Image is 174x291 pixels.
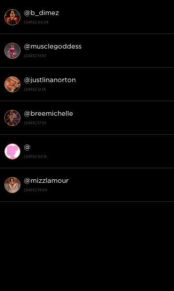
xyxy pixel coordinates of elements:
strong: [DATE] 13:57 [24,52,170,60]
img: conversation [4,43,20,59]
strong: @ b_dimez [24,9,59,16]
img: conversation [4,144,20,159]
strong: [DATE] 02:16 [24,152,170,160]
strong: @ breemichelle [24,110,73,117]
img: conversation [4,9,20,25]
strong: [DATE] 12:14 [24,85,170,93]
strong: [DATE] 19:00 [24,186,170,194]
img: conversation [4,177,20,193]
img: conversation [4,76,20,92]
strong: [DATE] 00:34 [24,18,170,26]
strong: @ mizzlamour [24,177,69,184]
strong: @ [24,143,31,151]
img: conversation [4,110,20,126]
strong: @ musclegoddess [24,42,81,50]
strong: [DATE] 17:53 [24,119,170,127]
strong: @ justlinanorton [24,76,76,83]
